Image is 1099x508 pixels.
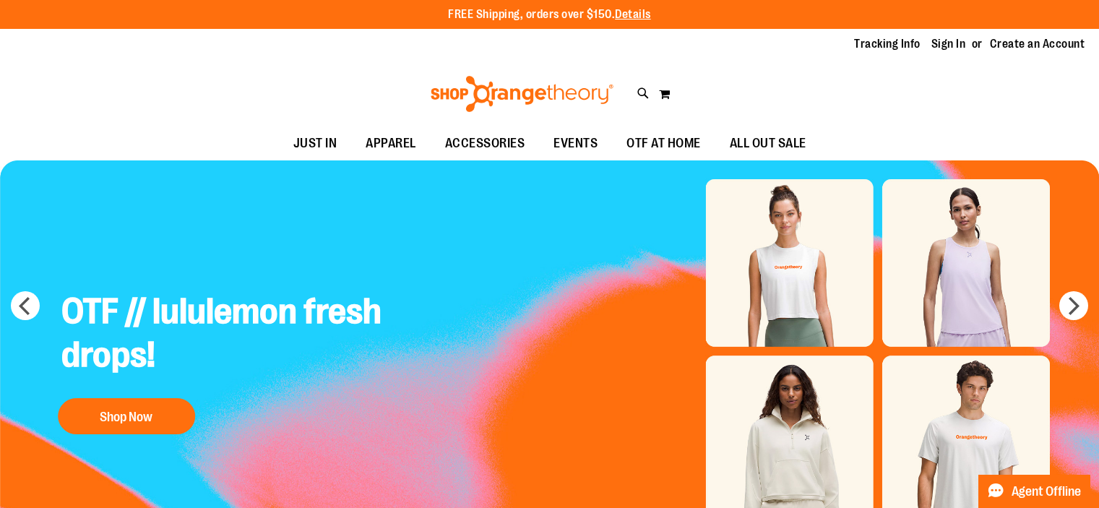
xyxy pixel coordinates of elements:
[553,127,598,160] span: EVENTS
[931,36,966,52] a: Sign In
[615,8,651,21] a: Details
[626,127,701,160] span: OTF AT HOME
[730,127,806,160] span: ALL OUT SALE
[428,76,616,112] img: Shop Orangetheory
[990,36,1085,52] a: Create an Account
[1059,291,1088,320] button: next
[58,398,195,434] button: Shop Now
[445,127,525,160] span: ACCESSORIES
[448,7,651,23] p: FREE Shipping, orders over $150.
[51,279,393,391] h2: OTF // lululemon fresh drops!
[293,127,337,160] span: JUST IN
[1012,485,1081,499] span: Agent Offline
[854,36,921,52] a: Tracking Info
[978,475,1090,508] button: Agent Offline
[366,127,416,160] span: APPAREL
[11,291,40,320] button: prev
